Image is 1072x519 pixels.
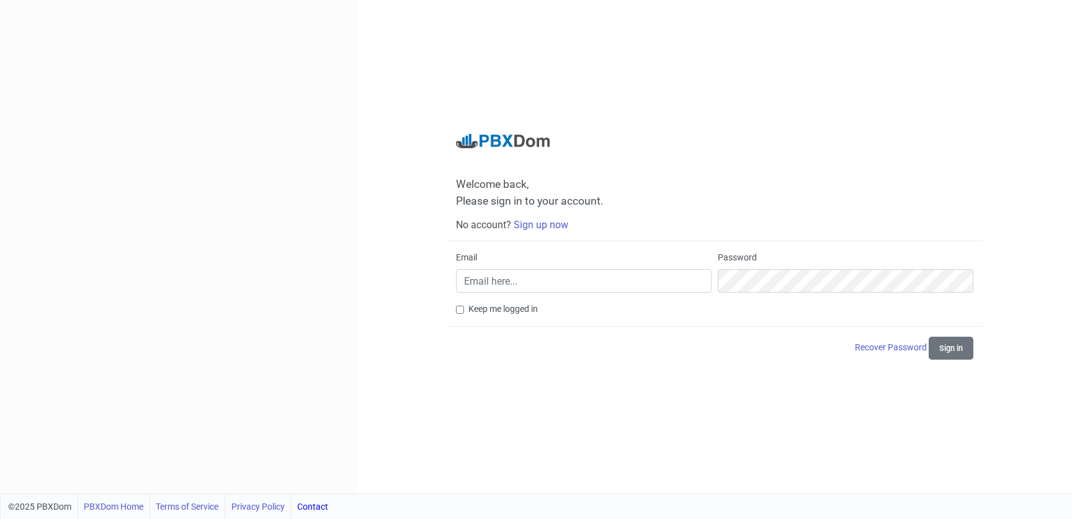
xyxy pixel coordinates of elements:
[855,342,929,352] a: Recover Password
[456,219,973,231] h6: No account?
[297,494,328,519] a: Contact
[231,494,285,519] a: Privacy Policy
[468,303,538,316] label: Keep me logged in
[456,195,604,207] span: Please sign in to your account.
[929,337,973,360] button: Sign in
[514,219,568,231] a: Sign up now
[456,178,973,191] span: Welcome back,
[456,251,477,264] label: Email
[456,269,712,293] input: Email here...
[84,494,143,519] a: PBXDom Home
[718,251,757,264] label: Password
[8,494,328,519] div: ©2025 PBXDom
[156,494,218,519] a: Terms of Service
